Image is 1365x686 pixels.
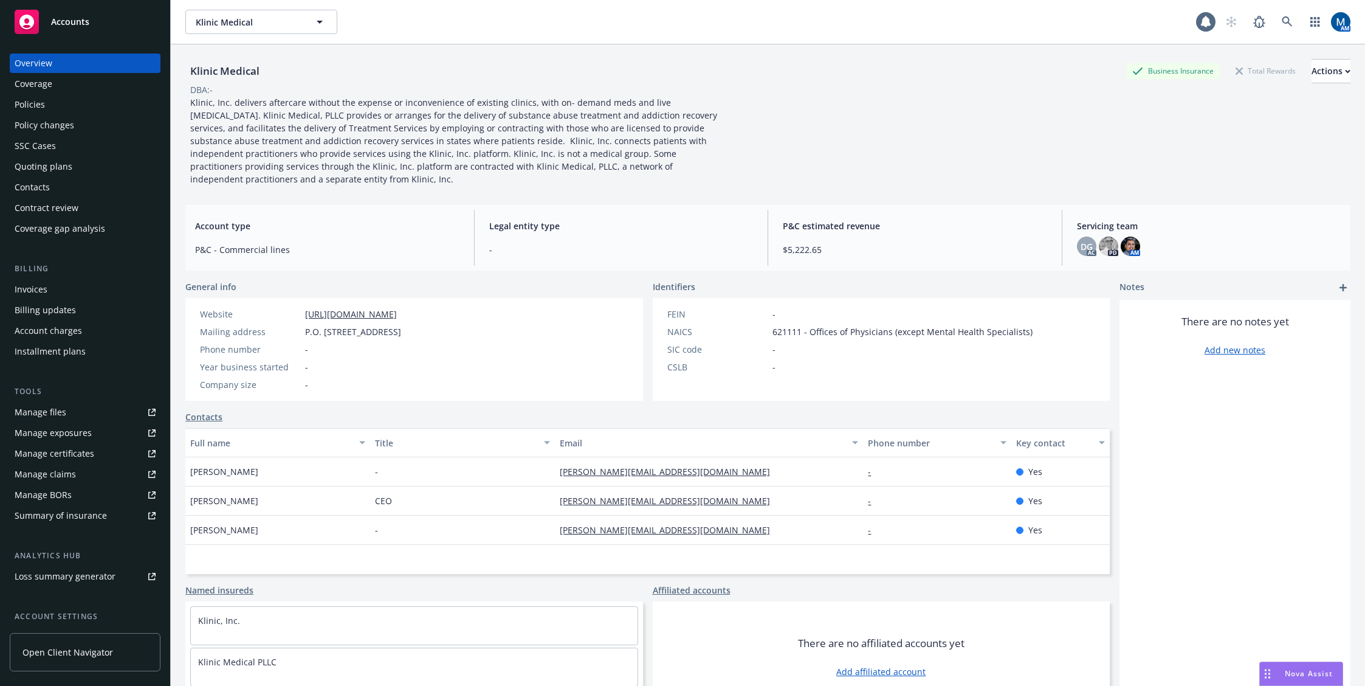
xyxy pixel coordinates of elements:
[667,343,768,356] div: SIC code
[10,550,160,562] div: Analytics hub
[305,343,308,356] span: -
[185,63,264,79] div: Klinic Medical
[868,495,881,507] a: -
[667,325,768,338] div: NAICS
[190,465,258,478] span: [PERSON_NAME]
[200,378,300,391] div: Company size
[10,403,160,422] a: Manage files
[1229,63,1302,78] div: Total Rewards
[10,465,160,484] a: Manage claims
[10,386,160,398] div: Tools
[555,428,863,457] button: Email
[185,280,236,293] span: General info
[200,308,300,320] div: Website
[185,10,337,34] button: Klinic Medical
[1260,662,1275,685] div: Drag to move
[185,428,370,457] button: Full name
[1081,240,1093,253] span: DG
[51,17,89,27] span: Accounts
[185,411,222,423] a: Contacts
[190,494,258,507] span: [PERSON_NAME]
[15,74,52,94] div: Coverage
[868,466,881,477] a: -
[653,280,695,293] span: Identifiers
[375,494,392,507] span: CEO
[22,646,113,659] span: Open Client Navigator
[1181,314,1289,329] span: There are no notes yet
[200,361,300,373] div: Year business started
[10,157,160,176] a: Quoting plans
[305,378,308,391] span: -
[10,506,160,525] a: Summary of insurance
[798,636,964,651] span: There are no affiliated accounts yet
[10,280,160,299] a: Invoices
[15,567,115,586] div: Loss summary generator
[370,428,555,457] button: Title
[10,198,160,218] a: Contract review
[196,16,301,29] span: Klinic Medical
[1028,524,1042,536] span: Yes
[375,437,537,449] div: Title
[653,584,731,597] a: Affiliated accounts
[190,97,720,185] span: Klinic, Inc. delivers aftercare without the expense or inconvenience of existing clinics, with on...
[1121,237,1140,256] img: photo
[1312,60,1350,83] div: Actions
[667,308,768,320] div: FEIN
[15,403,66,422] div: Manage files
[15,465,76,484] div: Manage claims
[10,263,160,275] div: Billing
[10,567,160,586] a: Loss summary generator
[15,136,56,156] div: SSC Cases
[772,308,775,320] span: -
[185,584,253,597] a: Named insureds
[10,178,160,197] a: Contacts
[560,437,845,449] div: Email
[1126,63,1220,78] div: Business Insurance
[15,95,45,114] div: Policies
[10,219,160,238] a: Coverage gap analysis
[190,524,258,536] span: [PERSON_NAME]
[1016,437,1092,449] div: Key contact
[560,466,780,477] a: [PERSON_NAME][EMAIL_ADDRESS][DOMAIN_NAME]
[15,506,107,525] div: Summary of insurance
[15,198,78,218] div: Contract review
[1259,662,1343,686] button: Nova Assist
[1312,59,1350,83] button: Actions
[15,423,92,443] div: Manage exposures
[10,5,160,39] a: Accounts
[489,243,754,256] span: -
[305,361,308,373] span: -
[375,465,378,478] span: -
[15,116,74,135] div: Policy changes
[1028,494,1042,507] span: Yes
[15,219,105,238] div: Coverage gap analysis
[10,423,160,443] a: Manage exposures
[15,444,94,463] div: Manage certificates
[1303,10,1327,34] a: Switch app
[1205,344,1265,356] a: Add new notes
[15,280,47,299] div: Invoices
[783,220,1047,232] span: P&C estimated revenue
[10,74,160,94] a: Coverage
[10,485,160,505] a: Manage BORs
[10,444,160,463] a: Manage certificates
[1219,10,1243,34] a: Start snowing
[772,325,1033,338] span: 621111 - Offices of Physicians (except Mental Health Specialists)
[1119,280,1144,295] span: Notes
[190,83,213,96] div: DBA: -
[1011,428,1110,457] button: Key contact
[15,342,86,361] div: Installment plans
[560,495,780,507] a: [PERSON_NAME][EMAIL_ADDRESS][DOMAIN_NAME]
[1028,465,1042,478] span: Yes
[195,220,459,232] span: Account type
[560,524,780,536] a: [PERSON_NAME][EMAIL_ADDRESS][DOMAIN_NAME]
[10,54,160,73] a: Overview
[200,325,300,338] div: Mailing address
[1285,668,1333,679] span: Nova Assist
[1077,220,1341,232] span: Servicing team
[10,116,160,135] a: Policy changes
[1275,10,1299,34] a: Search
[305,325,401,338] span: P.O. [STREET_ADDRESS]
[863,428,1011,457] button: Phone number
